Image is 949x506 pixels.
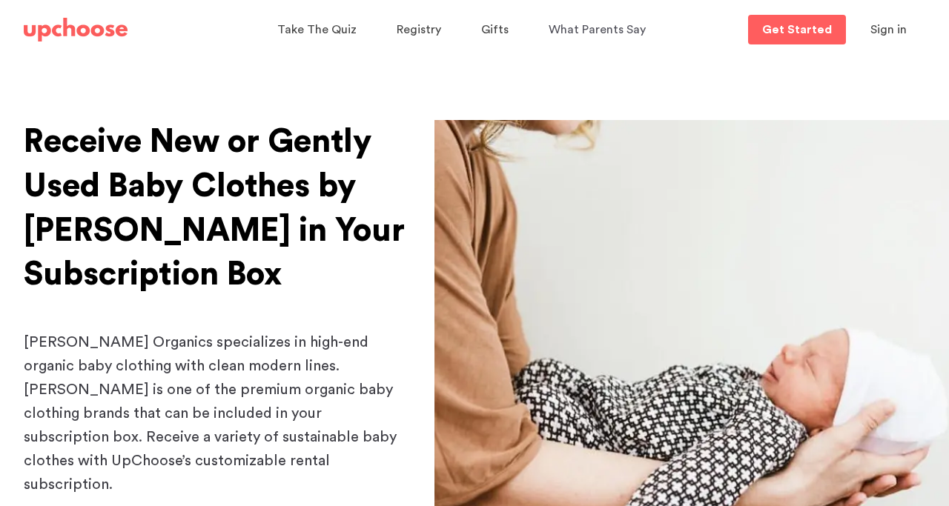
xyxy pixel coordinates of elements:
[870,24,907,36] span: Sign in
[24,15,128,45] a: UpChoose
[397,24,441,36] span: Registry
[277,24,357,36] span: Take The Quiz
[24,125,405,290] span: Receive New or Gently Used Baby Clothes by [PERSON_NAME] in Your Subscription Box
[762,24,832,36] p: Get Started
[549,16,650,44] a: What Parents Say
[481,16,513,44] a: Gifts
[748,15,846,44] a: Get Started
[852,15,925,44] button: Sign in
[24,18,128,41] img: UpChoose
[24,335,397,492] span: [PERSON_NAME] Organics specializes in high-end organic baby clothing with clean modern lines. [PE...
[397,16,446,44] a: Registry
[277,16,361,44] a: Take The Quiz
[481,24,509,36] span: Gifts
[549,24,646,36] span: What Parents Say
